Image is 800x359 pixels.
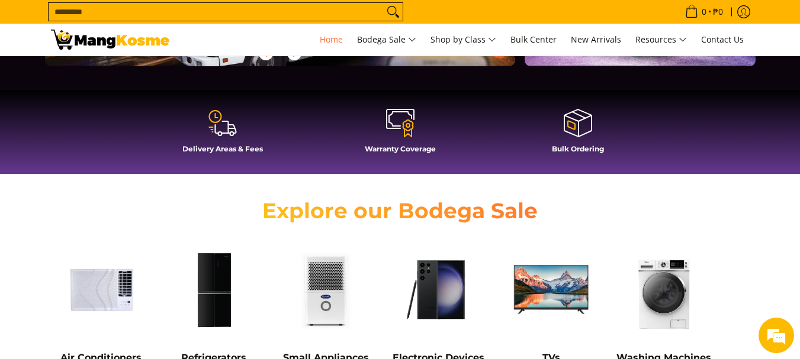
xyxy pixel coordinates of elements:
[62,66,199,82] div: Chat with us now
[51,240,152,340] img: Air Conditioners
[320,34,343,45] span: Home
[629,24,693,56] a: Resources
[69,105,163,225] span: We're online!
[495,144,661,153] h4: Bulk Ordering
[501,240,602,340] img: TVs
[700,8,708,16] span: 0
[276,240,377,340] img: Small Appliances
[51,30,169,50] img: Mang Kosme: Your Home Appliances Warehouse Sale Partner!
[613,240,714,340] img: Washing Machines
[711,8,725,16] span: ₱0
[635,33,687,47] span: Resources
[682,5,727,18] span: •
[388,240,489,340] img: Electronic Devices
[194,6,223,34] div: Minimize live chat window
[701,34,744,45] span: Contact Us
[571,34,621,45] span: New Arrivals
[510,34,557,45] span: Bulk Center
[229,198,572,224] h2: Explore our Bodega Sale
[351,24,422,56] a: Bodega Sale
[425,24,502,56] a: Shop by Class
[140,108,306,162] a: Delivery Areas & Fees
[430,33,496,47] span: Shop by Class
[695,24,750,56] a: Contact Us
[495,108,661,162] a: Bulk Ordering
[181,24,750,56] nav: Main Menu
[505,24,563,56] a: Bulk Center
[314,24,349,56] a: Home
[317,144,483,153] h4: Warranty Coverage
[140,144,306,153] h4: Delivery Areas & Fees
[357,33,416,47] span: Bodega Sale
[384,3,403,21] button: Search
[317,108,483,162] a: Warranty Coverage
[565,24,627,56] a: New Arrivals
[6,236,226,277] textarea: Type your message and hit 'Enter'
[163,240,264,340] img: Refrigerators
